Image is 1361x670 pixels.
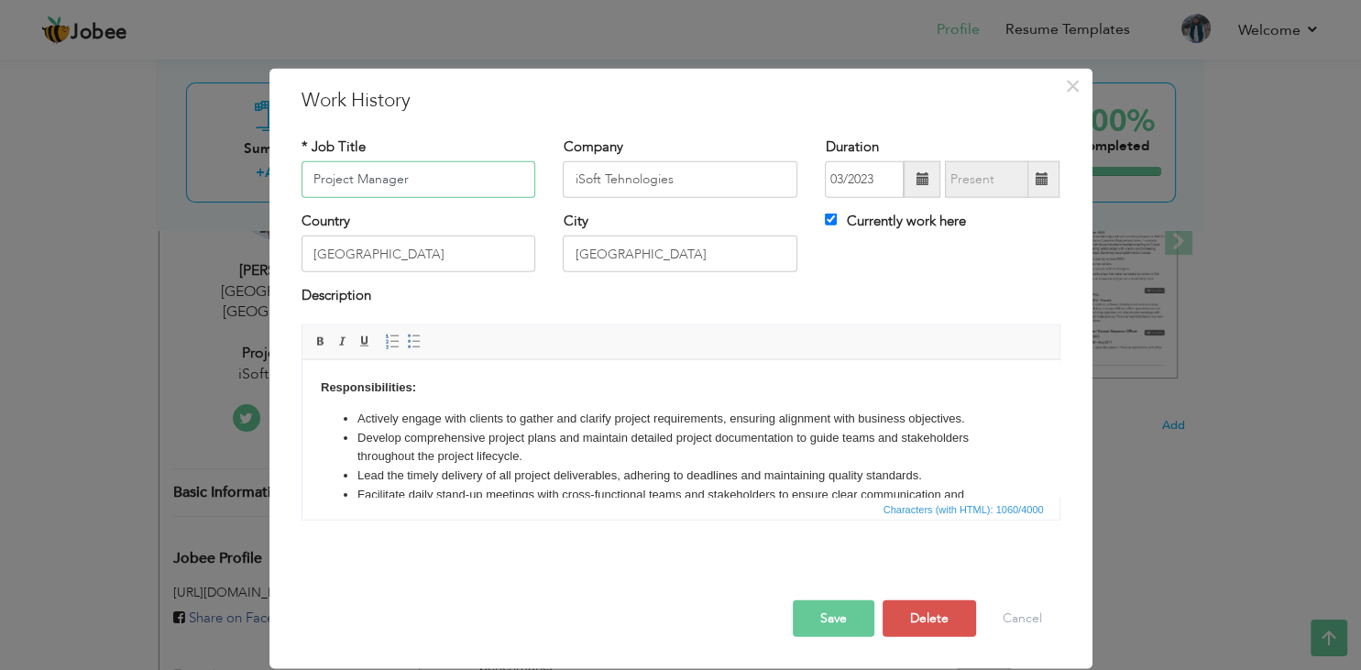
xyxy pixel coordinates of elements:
[793,599,874,636] button: Save
[302,359,1059,497] iframe: Rich Text Editor, workEditor
[302,212,350,231] label: Country
[333,331,353,351] a: Italic
[55,126,702,164] li: Facilitate daily stand-up meetings with cross-functional teams and stakeholders to ensure clear c...
[880,500,1048,517] span: Characters (with HTML): 1060/4000
[825,161,904,198] input: From
[883,599,976,636] button: Delete
[302,137,366,156] label: * Job Title
[404,331,424,351] a: Insert/Remove Bulleted List
[825,137,878,156] label: Duration
[880,500,1049,517] div: Statistics
[825,214,837,225] input: Currently work here
[563,212,587,231] label: City
[945,161,1028,198] input: Present
[984,599,1060,636] button: Cancel
[302,86,1060,114] h3: Work History
[563,137,622,156] label: Company
[1059,71,1088,100] button: Close
[311,331,331,351] a: Bold
[302,286,371,305] label: Description
[382,331,402,351] a: Insert/Remove Numbered List
[355,331,375,351] a: Underline
[1065,69,1081,102] span: ×
[825,212,965,231] label: Currently work here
